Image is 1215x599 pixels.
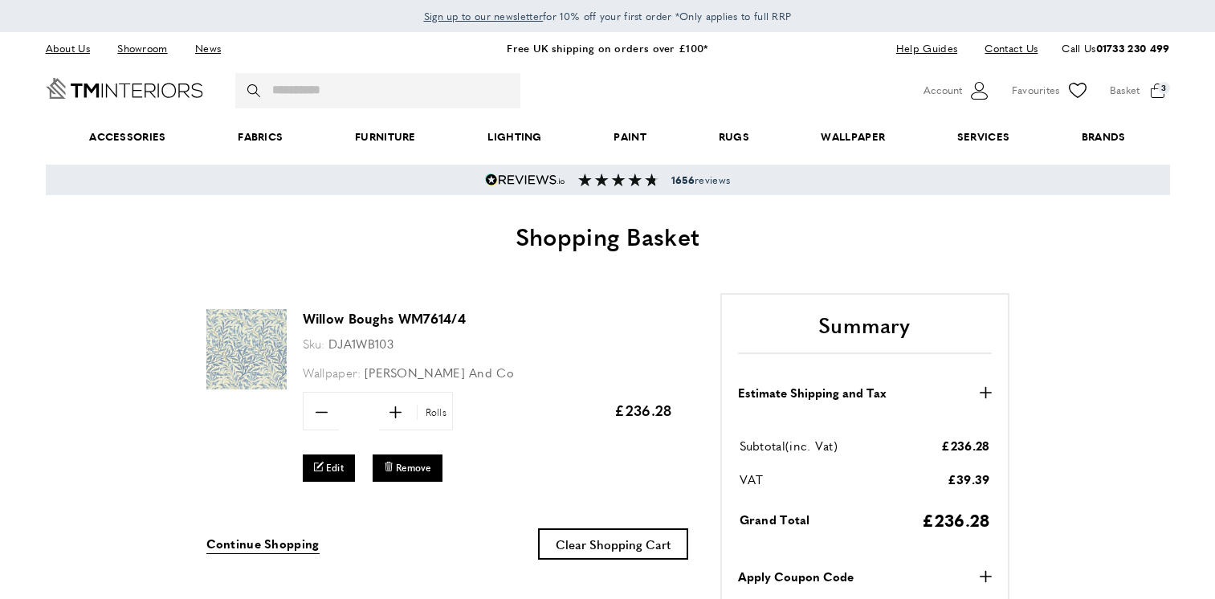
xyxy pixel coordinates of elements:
[738,383,992,402] button: Estimate Shipping and Tax
[46,78,203,99] a: Go to Home page
[516,218,700,253] span: Shopping Basket
[326,461,344,475] span: Edit
[972,38,1038,59] a: Contact Us
[485,173,565,186] img: Reviews.io 5 stars
[923,79,992,103] button: Customer Account
[206,378,287,392] a: Willow Boughs WM7614/4
[183,38,233,59] a: News
[417,405,451,420] span: Rolls
[206,309,287,389] img: Willow Boughs WM7614/4
[328,335,393,352] span: DJA1WB103
[785,437,838,454] span: (inc. Vat)
[452,112,578,161] a: Lighting
[740,437,785,454] span: Subtotal
[1096,40,1170,55] a: 01733 230 499
[671,173,695,187] strong: 1656
[396,461,431,475] span: Remove
[1046,112,1161,161] a: Brands
[556,536,671,552] span: Clear Shopping Cart
[206,534,320,554] a: Continue Shopping
[303,364,361,381] span: Wallpaper:
[738,383,887,402] strong: Estimate Shipping and Tax
[507,40,707,55] a: Free UK shipping on orders over £100*
[740,471,764,487] span: VAT
[738,567,992,586] button: Apply Coupon Code
[884,38,969,59] a: Help Guides
[671,173,730,186] span: reviews
[1062,40,1169,57] p: Call Us
[922,507,989,532] span: £236.28
[424,9,544,23] span: Sign up to our newsletter
[1012,82,1060,99] span: Favourites
[206,535,320,552] span: Continue Shopping
[303,335,325,352] span: Sku:
[683,112,785,161] a: Rugs
[740,511,810,528] span: Grand Total
[921,112,1046,161] a: Services
[538,528,688,560] button: Clear Shopping Cart
[785,112,921,161] a: Wallpaper
[424,8,544,24] a: Sign up to our newsletter
[948,471,990,487] span: £39.39
[105,38,179,59] a: Showroom
[614,400,671,420] span: £236.28
[53,112,202,161] span: Accessories
[738,311,992,354] h2: Summary
[941,437,989,454] span: £236.28
[738,567,854,586] strong: Apply Coupon Code
[202,112,319,161] a: Fabrics
[578,112,683,161] a: Paint
[303,454,356,481] a: Edit Willow Boughs WM7614/4
[424,9,792,23] span: for 10% off your first order *Only applies to full RRP
[1012,79,1090,103] a: Favourites
[303,309,467,328] a: Willow Boughs WM7614/4
[247,73,263,108] button: Search
[923,82,962,99] span: Account
[319,112,451,161] a: Furniture
[578,173,658,186] img: Reviews section
[46,38,102,59] a: About Us
[365,364,514,381] span: [PERSON_NAME] And Co
[373,454,442,481] button: Remove Willow Boughs WM7614/4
